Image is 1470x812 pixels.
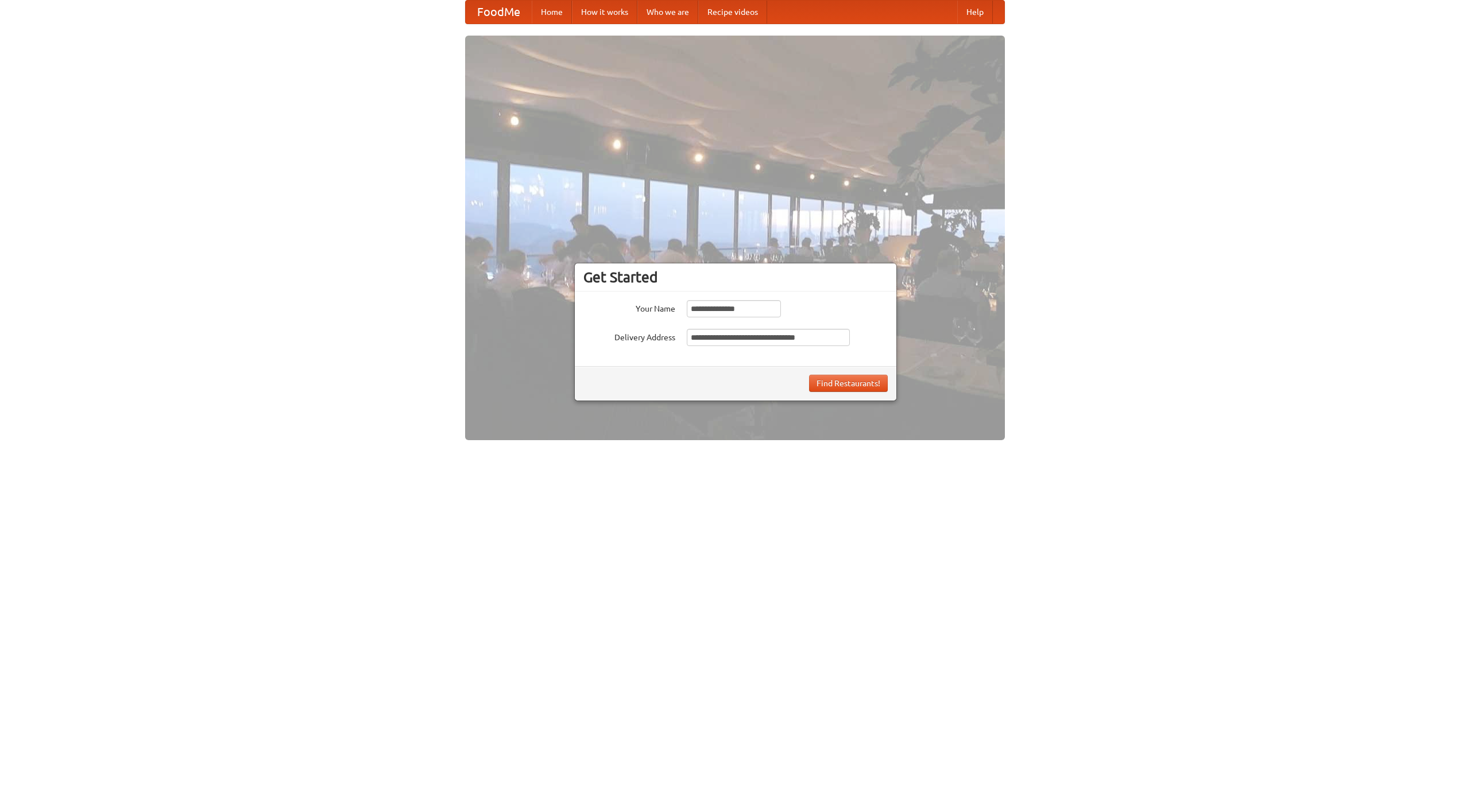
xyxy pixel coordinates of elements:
label: Delivery Address [583,329,675,343]
a: Help [957,1,993,24]
h3: Get Started [583,269,888,286]
label: Your Name [583,300,675,314]
a: Who we are [637,1,698,24]
a: FoodMe [466,1,532,24]
a: Recipe videos [698,1,767,24]
button: Find Restaurants! [809,375,888,392]
a: How it works [572,1,637,24]
a: Home [532,1,572,24]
